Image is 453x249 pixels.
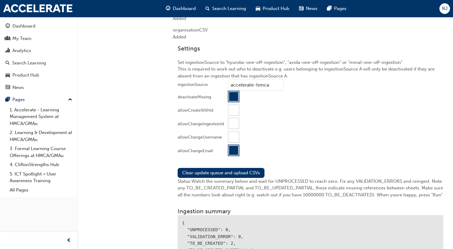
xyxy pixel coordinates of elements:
span: Pages [334,5,346,12]
span: news-icon [5,85,10,90]
a: Dashboard [2,21,75,32]
span: search-icon [205,5,210,12]
span: up-icon [68,96,72,104]
div: Added [173,34,448,41]
span: news-icon [299,5,304,12]
div: Analytics [12,47,31,54]
div: Dashboard [12,23,35,30]
span: chart-icon [5,48,10,54]
span: RJ [442,5,448,12]
a: Analytics [2,45,75,56]
a: 3. Formal Learning Course Offerings at HMCA/GMAu [7,144,75,160]
span: car-icon [5,73,10,78]
a: My Team [2,33,75,44]
a: 5. ICT Spotlight > User Awareness Training [7,169,75,185]
span: pages-icon [5,97,10,103]
a: Search Learning [2,57,75,69]
div: Product Hub [12,72,39,79]
span: Dashboard [173,5,196,12]
div: My Team [12,35,31,42]
span: prev-icon [67,237,71,244]
a: news-iconNews [294,2,322,15]
div: allowChangeIngestionId [178,121,224,127]
span: guage-icon [5,24,10,29]
a: car-iconProduct Hub [251,2,294,15]
div: allowCreateWithId [178,107,213,113]
span: Search Learning [212,5,246,12]
span: people-icon [5,36,10,41]
input: ingestionSource [228,79,284,91]
a: pages-iconPages [322,2,351,15]
div: organisation CSV [173,22,448,40]
div: News [12,84,24,91]
img: accelerate-hmca [3,4,73,13]
a: guage-iconDashboard [161,2,201,15]
div: Set ingestionSource to "hyundai-one-off-ingestion", "avida-one-off-ingestion" or "mmal-one-off-in... [173,40,448,163]
div: Status: Watch the summary below and wait for UNPROCESSED to reach zero. Fix any VALIDATION_ERRORS... [178,178,443,198]
h3: Ingestion summary [178,208,443,215]
button: RJ [439,3,450,14]
div: Added [173,15,448,22]
div: Search Learning [12,60,46,67]
span: pages-icon [327,5,332,12]
a: All Pages [7,185,75,195]
a: News [2,82,75,93]
a: 1. Accelerate - Learning Management System at HMCA/GMAu [7,105,75,128]
a: search-iconSearch Learning [201,2,251,15]
span: car-icon [256,5,260,12]
div: Pages [12,96,25,103]
a: Product Hub [2,70,75,81]
button: Pages [2,94,75,105]
span: News [306,5,317,12]
button: Clear update queue and upload CSVs [178,168,264,178]
div: ingestionSource [178,82,208,88]
a: 2. Learning & Development at HMCA/GMAu [7,128,75,144]
h3: Settings [178,45,443,52]
div: allowChangeUsername [178,134,222,140]
span: search-icon [5,61,10,66]
span: guage-icon [166,5,170,12]
div: deactivateMissing [178,94,211,100]
button: DashboardMy TeamAnalyticsSearch LearningProduct HubNews [2,19,75,94]
a: 4. CliftonStrengths Hub [7,160,75,169]
span: Product Hub [263,5,289,12]
div: allowChangeEmail [178,148,213,154]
